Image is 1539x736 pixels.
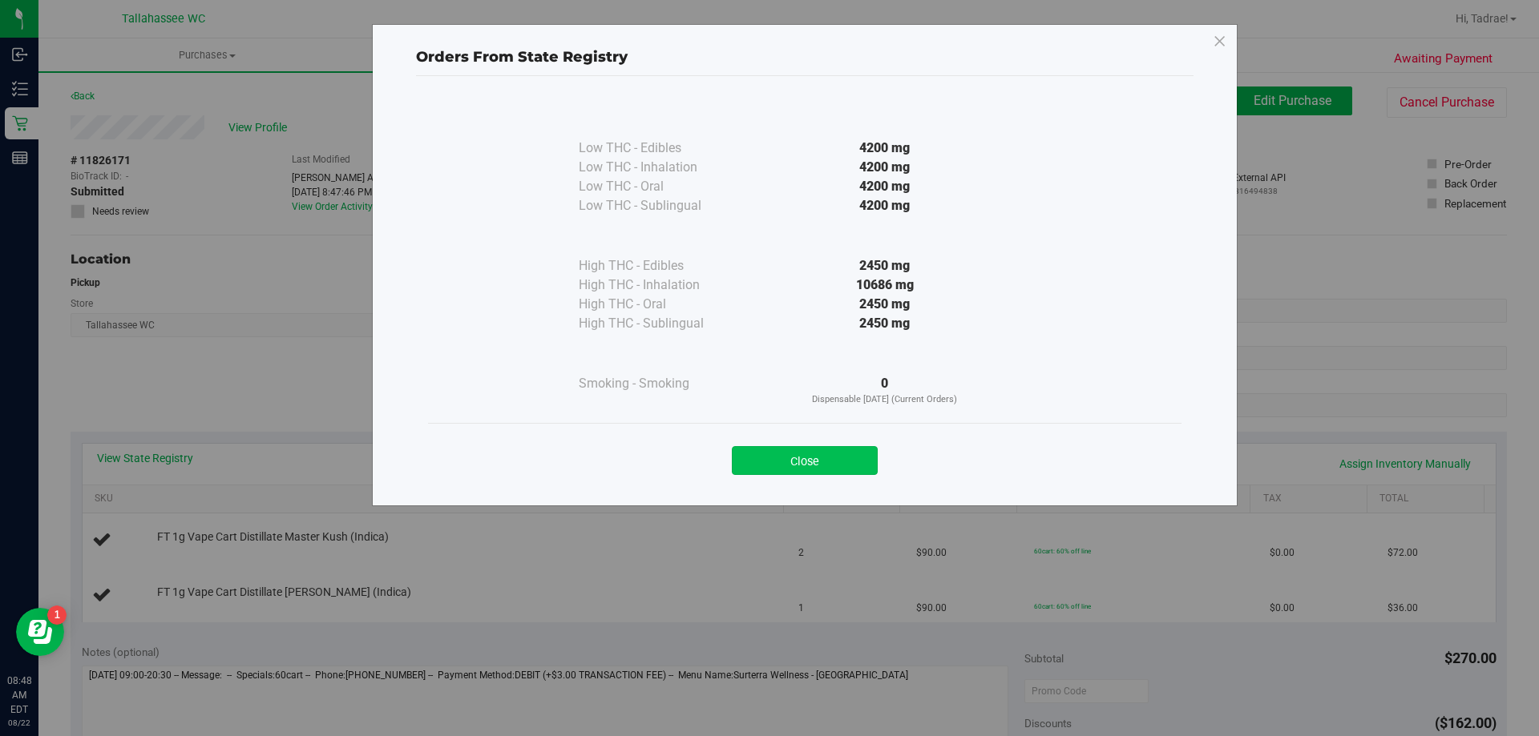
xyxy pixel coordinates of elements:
div: High THC - Edibles [579,256,739,275]
div: 4200 mg [739,196,1031,215]
p: Dispensable [DATE] (Current Orders) [739,393,1031,407]
div: Low THC - Edibles [579,139,739,158]
div: 4200 mg [739,158,1031,177]
button: Close [732,446,878,475]
div: Smoking - Smoking [579,374,739,393]
div: 2450 mg [739,314,1031,333]
span: Orders From State Registry [416,48,628,66]
div: Low THC - Inhalation [579,158,739,177]
iframe: Resource center unread badge [47,605,67,625]
div: 4200 mg [739,139,1031,158]
div: High THC - Sublingual [579,314,739,333]
div: 2450 mg [739,295,1031,314]
div: High THC - Inhalation [579,275,739,295]
div: 10686 mg [739,275,1031,295]
div: 0 [739,374,1031,407]
div: High THC - Oral [579,295,739,314]
div: 2450 mg [739,256,1031,275]
div: 4200 mg [739,177,1031,196]
iframe: Resource center [16,608,64,656]
div: Low THC - Oral [579,177,739,196]
div: Low THC - Sublingual [579,196,739,215]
